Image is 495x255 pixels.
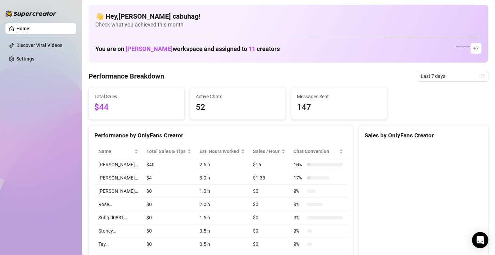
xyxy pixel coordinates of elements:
a: Discover Viral Videos [16,42,62,48]
th: Chat Conversion [289,145,347,158]
td: [PERSON_NAME]… [94,185,142,198]
td: [PERSON_NAME]… [94,171,142,185]
td: Tay️… [94,238,142,251]
span: Total Sales & Tips [146,148,186,155]
td: 0.5 h [195,224,249,238]
h1: You are on workspace and assigned to creators [95,45,280,53]
td: Stoney… [94,224,142,238]
div: Open Intercom Messenger [472,232,488,248]
span: Active Chats [196,93,280,100]
span: $44 [94,101,179,114]
td: 1.5 h [195,211,249,224]
td: 2.5 h [195,158,249,171]
td: Rose… [94,198,142,211]
span: 52 [196,101,280,114]
span: 0 % [293,227,304,235]
td: $4 [142,171,195,185]
span: Sales / Hour [253,148,280,155]
td: $0 [249,238,289,251]
th: Sales / Hour [249,145,289,158]
td: Subgirl0831… [94,211,142,224]
div: Sales by OnlyFans Creator [364,131,482,140]
span: 0 % [293,240,304,248]
div: — — — — [456,43,481,54]
span: + 7 [473,45,479,52]
td: $16 [249,158,289,171]
td: $0 [142,198,195,211]
div: Performance by OnlyFans Creator [94,131,347,140]
h4: Performance Breakdown [89,71,164,81]
span: Messages Sent [297,93,381,100]
th: Total Sales & Tips [142,145,195,158]
span: 0 % [293,214,304,221]
td: $40 [142,158,195,171]
td: $0 [249,185,289,198]
span: Chat Conversion [293,148,338,155]
td: $0 [142,185,195,198]
span: Name [98,148,133,155]
td: $0 [142,238,195,251]
span: 0 % [293,201,304,208]
span: calendar [480,74,484,78]
span: 0 % [293,187,304,195]
td: $1.33 [249,171,289,185]
span: [PERSON_NAME] [126,45,173,52]
td: 1.0 h [195,185,249,198]
td: $0 [249,198,289,211]
td: $0 [142,224,195,238]
span: 10 % [293,161,304,168]
th: Name [94,145,142,158]
span: 11 [249,45,255,52]
td: $0 [249,224,289,238]
span: 147 [297,101,381,114]
span: 17 % [293,174,304,182]
td: $0 [249,211,289,224]
td: $0 [142,211,195,224]
td: [PERSON_NAME]… [94,158,142,171]
td: 2.0 h [195,198,249,211]
a: Settings [16,56,34,62]
span: Check what you achieved this month [95,21,481,29]
img: logo-BBDzfeDw.svg [5,10,57,17]
a: Home [16,26,29,31]
td: 3.0 h [195,171,249,185]
div: Est. Hours Worked [199,148,239,155]
span: Total Sales [94,93,179,100]
td: 0.5 h [195,238,249,251]
h4: 👋 Hey, [PERSON_NAME] cabuhag ! [95,12,481,21]
span: Last 7 days [421,71,484,81]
